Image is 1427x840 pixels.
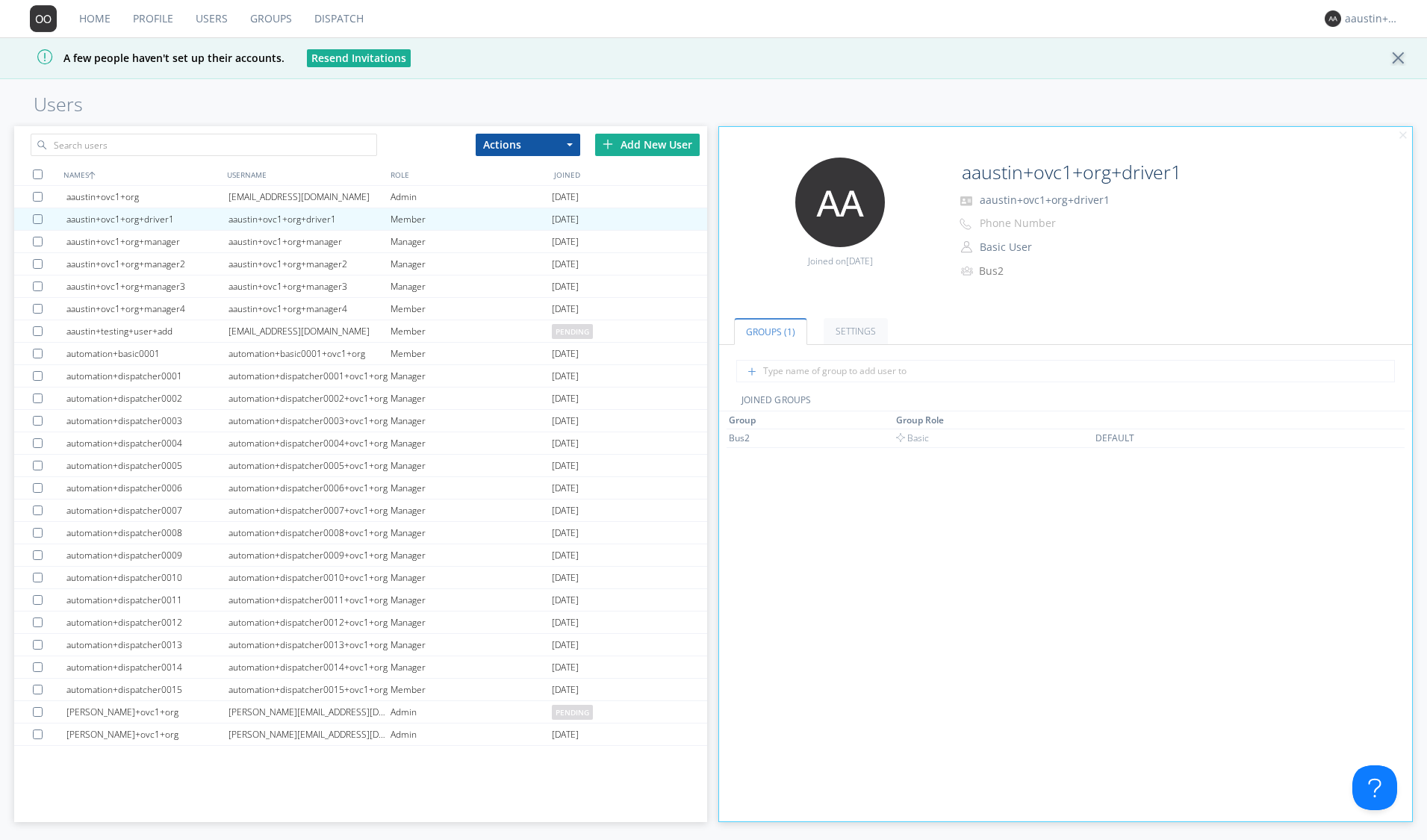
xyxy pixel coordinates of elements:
[979,264,1104,279] div: Bus2
[552,656,579,679] span: [DATE]
[552,231,579,253] span: [DATE]
[552,746,579,768] span: [DATE]
[980,193,1110,207] span: aaustin+ovc1+org+driver1
[552,567,579,589] span: [DATE]
[14,567,707,589] a: automation+dispatcher0010automation+dispatcher0010+ovc1+orgManager[DATE]
[727,411,894,429] th: Toggle SortBy
[14,455,707,477] a: automation+dispatcher0005automation+dispatcher0005+ovc1+orgManager[DATE]
[552,365,579,388] span: [DATE]
[66,477,228,499] div: automation+dispatcher0006
[66,701,228,723] div: [PERSON_NAME]+ovc1+org
[14,298,707,320] a: aaustin+ovc1+org+manager4aaustin+ovc1+org+manager4Member[DATE]
[66,500,228,521] div: automation+dispatcher0007
[391,410,553,432] div: Manager
[391,656,553,678] div: Manager
[14,746,707,768] a: Rajat OVC Orgrajat+ovc1+orgManager[DATE]
[228,365,391,387] div: automation+dispatcher0001+ovc1+org
[552,522,579,544] span: [DATE]
[228,634,391,656] div: automation+dispatcher0013+ovc1+org
[595,134,700,156] div: Add New User
[391,186,553,208] div: Admin
[552,388,579,410] span: [DATE]
[66,544,228,566] div: automation+dispatcher0009
[391,679,553,700] div: Member
[391,634,553,656] div: Manager
[391,320,553,342] div: Member
[66,679,228,700] div: automation+dispatcher0015
[552,298,579,320] span: [DATE]
[228,432,391,454] div: automation+dispatcher0004+ovc1+org
[228,544,391,566] div: automation+dispatcher0009+ovc1+org
[896,432,929,444] span: Basic
[552,208,579,231] span: [DATE]
[228,276,391,297] div: aaustin+ovc1+org+manager3
[228,567,391,588] div: automation+dispatcher0010+ovc1+org
[387,164,550,185] div: ROLE
[391,253,553,275] div: Manager
[66,589,228,611] div: automation+dispatcher0011
[228,186,391,208] div: [EMAIL_ADDRESS][DOMAIN_NAME]
[66,186,228,208] div: aaustin+ovc1+org
[228,298,391,320] div: aaustin+ovc1+org+manager4
[14,724,707,746] a: [PERSON_NAME]+ovc1+org[PERSON_NAME][EMAIL_ADDRESS][DOMAIN_NAME]Admin[DATE]
[391,746,553,768] div: Manager
[552,410,579,432] span: [DATE]
[228,612,391,633] div: automation+dispatcher0012+ovc1+org
[552,589,579,612] span: [DATE]
[391,365,553,387] div: Manager
[894,411,1093,429] th: Toggle SortBy
[14,410,707,432] a: automation+dispatcher0003automation+dispatcher0003+ovc1+orgManager[DATE]
[66,455,228,476] div: automation+dispatcher0005
[552,724,579,746] span: [DATE]
[14,231,707,253] a: aaustin+ovc1+org+manageraaustin+ovc1+org+managerManager[DATE]
[1093,411,1325,429] th: Toggle SortBy
[228,477,391,499] div: automation+dispatcher0006+ovc1+org
[603,139,613,149] img: plus.svg
[734,318,807,345] a: Groups (1)
[391,208,553,230] div: Member
[14,186,707,208] a: aaustin+ovc1+org[EMAIL_ADDRESS][DOMAIN_NAME]Admin[DATE]
[14,500,707,522] a: automation+dispatcher0007automation+dispatcher0007+ovc1+orgManager[DATE]
[391,500,553,521] div: Manager
[66,410,228,432] div: automation+dispatcher0003
[14,253,707,276] a: aaustin+ovc1+org+manager2aaustin+ovc1+org+manager2Manager[DATE]
[14,320,707,343] a: aaustin+testing+user+add[EMAIL_ADDRESS][DOMAIN_NAME]Memberpending
[476,134,580,156] button: Actions
[31,134,377,156] input: Search users
[66,634,228,656] div: automation+dispatcher0013
[391,589,553,611] div: Manager
[552,432,579,455] span: [DATE]
[66,724,228,745] div: [PERSON_NAME]+ovc1+org
[391,231,553,252] div: Manager
[552,612,579,634] span: [DATE]
[14,679,707,701] a: automation+dispatcher0015automation+dispatcher0015+ovc1+orgMember[DATE]
[14,477,707,500] a: automation+dispatcher0006automation+dispatcher0006+ovc1+orgManager[DATE]
[66,298,228,320] div: aaustin+ovc1+org+manager4
[14,432,707,455] a: automation+dispatcher0004automation+dispatcher0004+ovc1+orgManager[DATE]
[552,634,579,656] span: [DATE]
[736,360,1394,382] input: Type name of group to add user to
[974,237,1124,258] button: Basic User
[552,544,579,567] span: [DATE]
[391,724,553,745] div: Admin
[391,276,553,297] div: Manager
[1345,11,1401,26] div: aaustin+ovc1+org
[30,5,57,32] img: 373638.png
[391,544,553,566] div: Manager
[66,343,228,364] div: automation+basic0001
[228,656,391,678] div: automation+dispatcher0014+ovc1+org
[228,522,391,544] div: automation+dispatcher0008+ovc1+org
[14,522,707,544] a: automation+dispatcher0008automation+dispatcher0008+ovc1+orgManager[DATE]
[391,455,553,476] div: Manager
[66,253,228,275] div: aaustin+ovc1+org+manager2
[66,746,228,768] div: Rajat OVC Org
[552,324,593,339] span: pending
[552,253,579,276] span: [DATE]
[66,208,228,230] div: aaustin+ovc1+org+driver1
[719,393,1412,411] div: JOINED GROUPS
[14,208,707,231] a: aaustin+ovc1+org+driver1aaustin+ovc1+org+driver1Member[DATE]
[729,432,841,444] div: Bus2
[307,49,411,67] button: Resend Invitations
[66,522,228,544] div: automation+dispatcher0008
[1398,131,1408,141] img: cancel.svg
